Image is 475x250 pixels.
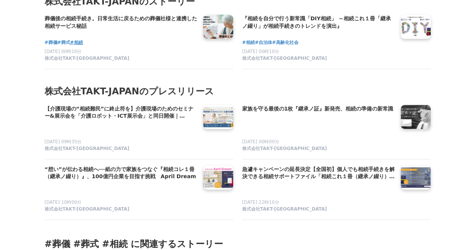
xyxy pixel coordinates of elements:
[45,55,197,63] a: 株式会社TAKT-[GEOGRAPHIC_DATA]
[242,15,395,30] a: 『相続を自分で行う新常識「DIY相続」 ～相続これ１冊「継承ノ綴り」が相続手続きのトレンドを演出』
[45,238,431,250] h3: #葬儀 #葬式 #相続 に関連するストーリー
[70,39,83,46] a: #相続
[272,39,299,46] a: #高齢化社会
[45,200,82,205] span: [DATE] 10時00分
[45,49,82,54] span: [DATE] 00時10分
[45,55,130,62] span: 株式会社TAKT-[GEOGRAPHIC_DATA]
[242,145,327,152] span: 株式会社TAKT-[GEOGRAPHIC_DATA]
[45,165,197,181] a: “想い”が伝わる相続へ──紙の力で家族をつなぐ『相続コレ１冊（継承ノ綴り）』、100億円企業を目指す挑戦 April Dream
[45,39,57,46] a: #葬儀
[242,165,395,181] a: 急遽キャンペーンの延長決定【全国初】個人でも相続手続きを解決できる相続サポートファイル「相続これ１冊（継承ノ綴り）」がver.2からver.3へ。更に多くの家庭に自分で相続手続きの[PERSON...
[242,206,395,214] a: 株式会社TAKT-[GEOGRAPHIC_DATA]
[45,84,431,98] h2: 株式会社TAKT-JAPANのプレスリリース
[45,15,197,30] a: 葬儀後の相続手続き。日常生活に戻るための葬儀社様と連携した相続サービス秘話
[242,145,395,153] a: 株式会社TAKT-[GEOGRAPHIC_DATA]
[242,55,395,63] a: 株式会社TAKT-[GEOGRAPHIC_DATA]
[57,39,70,46] a: #葬式
[45,145,130,152] span: 株式会社TAKT-[GEOGRAPHIC_DATA]
[45,145,197,153] a: 株式会社TAKT-[GEOGRAPHIC_DATA]
[242,105,395,113] h4: 家族を守る最後の1枚『継承ノ証』新発売、相続の準備の新常識
[45,206,130,212] span: 株式会社TAKT-[GEOGRAPHIC_DATA]
[255,39,272,46] a: #自治体
[242,39,255,46] a: #相続
[242,49,279,54] span: [DATE] 00時10分
[242,200,279,205] span: [DATE] 22時10分
[242,139,279,144] span: [DATE] 00時00分
[242,55,327,62] span: 株式会社TAKT-[GEOGRAPHIC_DATA]
[45,139,82,144] span: [DATE] 09時35分
[242,105,395,121] a: 家族を守る最後の1枚『継承ノ証』新発売、相続の準備の新常識
[242,206,327,212] span: 株式会社TAKT-[GEOGRAPHIC_DATA]
[45,206,197,214] a: 株式会社TAKT-[GEOGRAPHIC_DATA]
[45,105,197,121] a: 【介護現場の“相続難民”に終止符を】介護現場のためのセミナー&展示会を「介護ロボット・ICT展示会」と同日開催｜[DATE]＠横浜
[45,105,197,120] h4: 【介護現場の“相続難民”に終止符を】介護現場のためのセミナー&展示会を「介護ロボット・ICT展示会」と同日開催｜[DATE]＠横浜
